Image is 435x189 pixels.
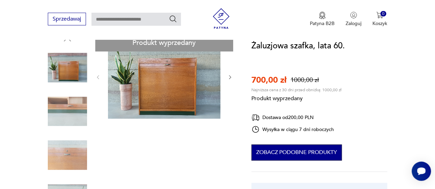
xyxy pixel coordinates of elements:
[380,11,386,17] div: 0
[310,20,335,27] p: Patyna B2B
[251,74,286,86] p: 700,00 zł
[372,20,387,27] p: Koszyk
[251,87,341,93] p: Najniższa cena z 30 dni przed obniżką: 1000,00 zł
[251,125,334,133] div: Wysyłka w ciągu 7 dni roboczych
[251,113,260,122] img: Ikona dostawy
[48,17,86,22] a: Sprzedawaj
[251,113,334,122] div: Dostawa od 200,00 PLN
[412,162,431,181] iframe: Smartsupp widget button
[346,12,361,27] button: Zaloguj
[211,8,231,29] img: Patyna - sklep z meblami i dekoracjami vintage
[346,20,361,27] p: Zaloguj
[251,144,342,161] button: Zobacz podobne produkty
[310,12,335,27] a: Ikona medaluPatyna B2B
[251,93,341,102] p: Produkt wyprzedany
[291,76,319,84] p: 1000,00 zł
[251,39,345,52] h1: Żaluzjowa szafka, lata 60.
[319,12,326,19] img: Ikona medalu
[376,12,383,19] img: Ikona koszyka
[310,12,335,27] button: Patyna B2B
[169,15,177,23] button: Szukaj
[372,12,387,27] button: 0Koszyk
[350,12,357,19] img: Ikonka użytkownika
[48,13,86,25] button: Sprzedawaj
